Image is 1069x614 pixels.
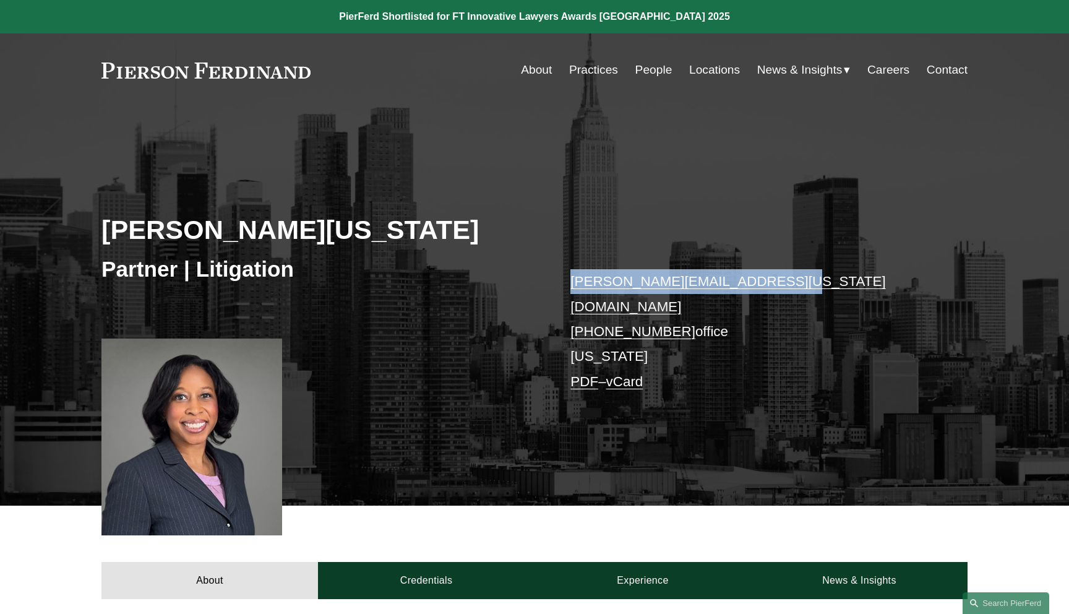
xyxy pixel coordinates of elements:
a: [PHONE_NUMBER] [570,324,695,339]
h2: [PERSON_NAME][US_STATE] [101,214,534,246]
a: [PERSON_NAME][EMAIL_ADDRESS][US_STATE][DOMAIN_NAME] [570,274,885,314]
a: Locations [689,58,740,82]
a: Credentials [318,562,534,599]
a: About [101,562,318,599]
a: People [635,58,672,82]
a: Search this site [963,592,1049,614]
p: office [US_STATE] – [570,269,931,394]
a: Contact [927,58,968,82]
span: News & Insights [757,59,843,81]
a: Practices [569,58,618,82]
h3: Partner | Litigation [101,256,534,283]
a: PDF [570,374,598,389]
a: Careers [867,58,909,82]
a: News & Insights [751,562,968,599]
a: Experience [534,562,751,599]
a: vCard [606,374,643,389]
a: About [521,58,552,82]
a: folder dropdown [757,58,851,82]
